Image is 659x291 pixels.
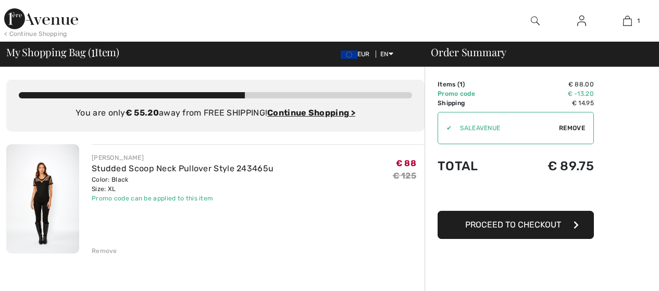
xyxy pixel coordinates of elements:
button: Proceed to Checkout [438,211,594,239]
a: Studded Scoop Neck Pullover Style 243465u [92,163,273,173]
div: ✔ [438,123,452,133]
div: You are only away from FREE SHIPPING! [19,107,412,119]
img: 1ère Avenue [4,8,78,29]
img: Euro [341,50,357,59]
img: My Info [577,15,586,27]
span: Remove [559,123,585,133]
div: Remove [92,246,117,256]
div: < Continue Shopping [4,29,67,39]
img: Studded Scoop Neck Pullover Style 243465u [6,144,79,254]
div: [PERSON_NAME] [92,153,273,162]
span: 1 [637,16,640,26]
span: My Shopping Bag ( Item) [6,47,119,57]
a: Sign In [569,15,594,28]
span: 1 [459,81,463,88]
td: € -13.20 [511,89,594,98]
td: € 14.95 [511,98,594,108]
td: Items ( ) [438,80,511,89]
td: € 88.00 [511,80,594,89]
td: Total [438,148,511,184]
img: search the website [531,15,540,27]
div: Promo code can be applied to this item [92,194,273,203]
span: EN [380,50,393,58]
span: EUR [341,50,374,58]
strong: € 55.20 [126,108,159,118]
td: Promo code [438,89,511,98]
a: Continue Shopping > [267,108,355,118]
iframe: PayPal [438,184,594,207]
input: Promo code [452,112,559,144]
s: € 125 [393,171,417,181]
span: € 88 [396,158,416,168]
span: Proceed to Checkout [465,220,561,230]
span: 1 [91,44,95,58]
div: Color: Black Size: XL [92,175,273,194]
a: 1 [605,15,650,27]
div: Order Summary [418,47,653,57]
img: My Bag [623,15,632,27]
td: € 89.75 [511,148,594,184]
td: Shipping [438,98,511,108]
